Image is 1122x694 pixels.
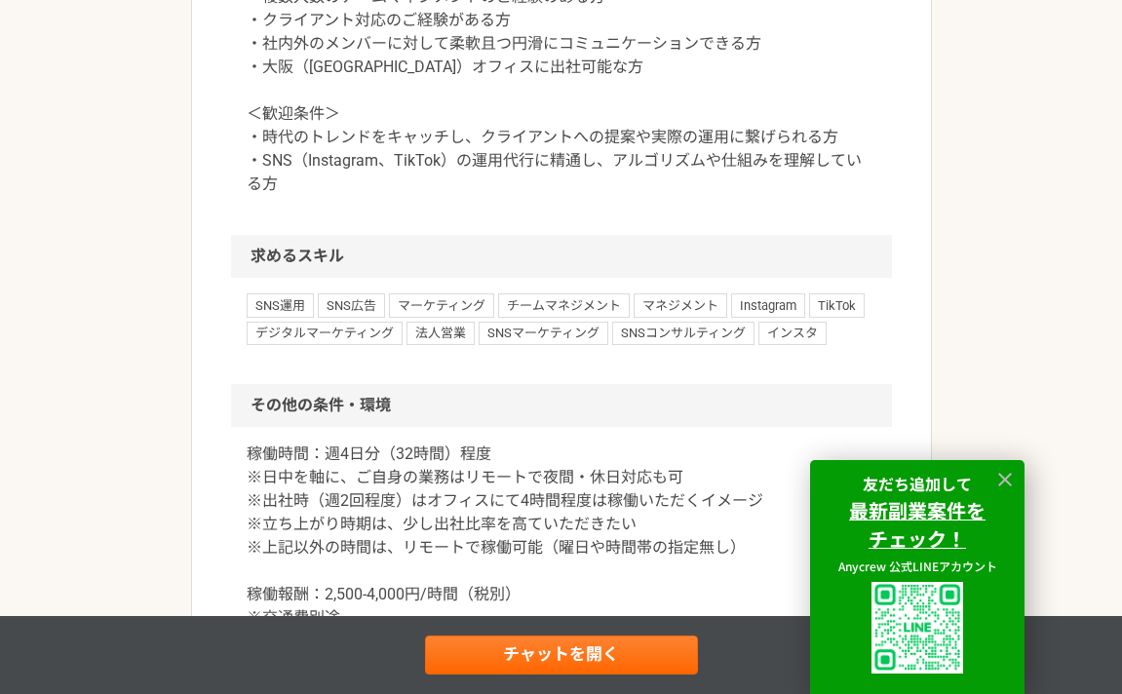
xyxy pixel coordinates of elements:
span: SNSマーケティング [479,322,608,345]
span: SNSコンサルティング [612,322,754,345]
span: デジタルマーケティング [247,322,403,345]
span: インスタ [758,322,827,345]
span: TikTok [809,293,865,317]
img: uploaded%2F9x3B4GYyuJhK5sXzQK62fPT6XL62%2F_1i3i91es70ratxpc0n6.png [871,582,963,674]
span: チームマネジメント [498,293,630,317]
h2: その他の条件・環境 [231,384,892,427]
strong: 友だち追加して [863,472,972,495]
h2: 求めるスキル [231,235,892,278]
span: マネジメント [634,293,727,317]
span: SNS広告 [318,293,385,317]
strong: チェック！ [869,524,966,553]
a: 最新副業案件を [849,500,986,523]
span: マーケティング [389,293,494,317]
a: チェック！ [869,528,966,552]
span: Anycrew 公式LINEアカウント [838,558,997,574]
span: 法人営業 [406,322,475,345]
span: SNS運用 [247,293,314,317]
strong: 最新副業案件を [849,496,986,524]
span: Instagram [731,293,805,317]
a: チャットを開く [425,636,698,675]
